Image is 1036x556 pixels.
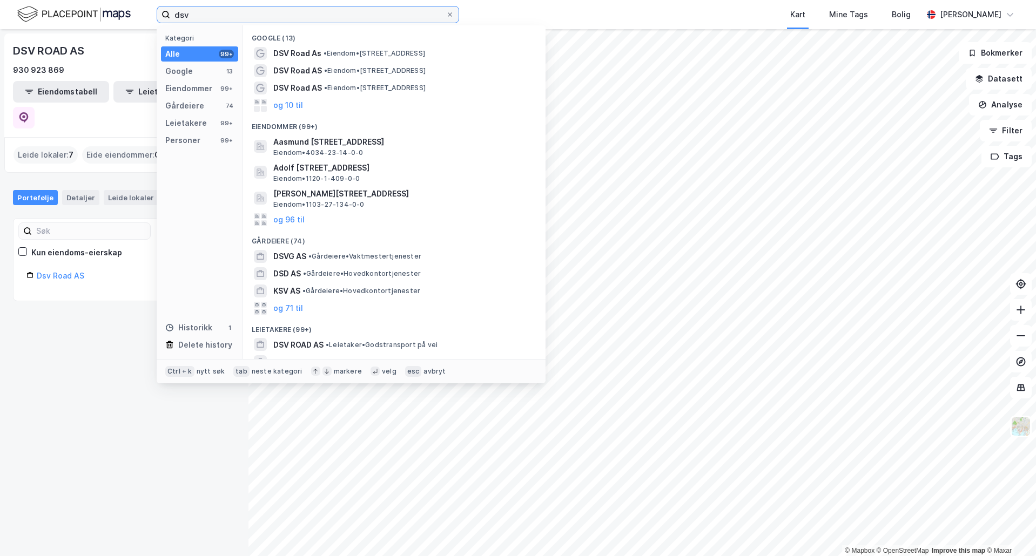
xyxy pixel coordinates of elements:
span: 0 [154,148,160,161]
div: 99+ [219,50,234,58]
div: Gårdeiere [165,99,204,112]
div: Eiendommer (99+) [243,114,546,133]
div: 99+ [219,136,234,145]
span: Leietaker • Lagring [349,358,414,367]
span: Leietaker • Godstransport på vei [326,341,438,349]
div: Kontrollprogram for chat [982,504,1036,556]
div: Historikk [165,321,212,334]
button: Leietakertabell [113,81,210,103]
span: Eiendom • 4034-23-14-0-0 [273,148,363,157]
a: Mapbox [845,547,874,554]
div: 99+ [219,119,234,127]
button: Analyse [969,94,1032,116]
div: Personer [165,134,200,147]
div: [PERSON_NAME] [940,8,1001,21]
span: Eiendom • [STREET_ADDRESS] [324,49,425,58]
div: Delete history [178,338,232,351]
span: Gårdeiere • Vaktmestertjenester [308,252,421,261]
span: • [303,269,306,277]
button: Tags [981,146,1032,167]
div: Detaljer [62,190,99,205]
span: Aasmund [STREET_ADDRESS] [273,135,533,148]
div: 930 923 869 [13,64,64,77]
iframe: Chat Widget [982,504,1036,556]
div: Ctrl + k [165,366,194,377]
span: • [302,287,306,295]
span: DSVG AS [273,250,306,263]
button: Bokmerker [959,42,1032,64]
span: DSV SOLUTIONS AS [273,356,347,369]
div: Leide lokaler [104,190,171,205]
span: DSV Road AS [273,82,322,94]
div: DSV ROAD AS [13,42,86,59]
div: 99+ [219,84,234,93]
a: OpenStreetMap [877,547,929,554]
span: Adolf [STREET_ADDRESS] [273,161,533,174]
span: • [308,252,312,260]
div: 74 [225,101,234,110]
input: Søk [32,223,150,239]
div: Alle [165,48,180,60]
span: • [324,49,327,57]
div: Bolig [892,8,911,21]
div: Gårdeiere (74) [243,228,546,248]
div: 1 [225,323,234,332]
div: Mine Tags [829,8,868,21]
div: avbryt [423,367,446,376]
span: DSV ROAD AS [273,338,324,351]
div: Google [165,65,193,78]
span: • [324,66,327,74]
button: og 96 til [273,213,305,226]
button: Eiendomstabell [13,81,109,103]
div: esc [405,366,422,377]
span: [PERSON_NAME][STREET_ADDRESS] [273,187,533,200]
span: Gårdeiere • Hovedkontortjenester [302,287,420,295]
button: og 71 til [273,302,303,315]
span: DSV Road As [273,47,321,60]
div: Portefølje [13,190,58,205]
div: Leide lokaler : [14,146,78,164]
div: Kart [790,8,805,21]
span: Eiendom • 1120-1-409-0-0 [273,174,360,183]
span: 7 [69,148,73,161]
span: DSV Road AS [273,64,322,77]
a: Improve this map [932,547,985,554]
span: DSD AS [273,267,301,280]
div: tab [233,366,250,377]
div: Google (13) [243,25,546,45]
div: Leietakere (99+) [243,317,546,336]
span: Eiendom • [STREET_ADDRESS] [324,66,426,75]
img: Z [1011,416,1031,437]
span: Gårdeiere • Hovedkontortjenester [303,269,421,278]
div: Leietakere [165,117,207,130]
span: • [324,84,327,92]
div: markere [334,367,362,376]
button: Datasett [966,68,1032,90]
button: Filter [980,120,1032,141]
img: logo.f888ab2527a4732fd821a326f86c7f29.svg [17,5,131,24]
div: neste kategori [252,367,302,376]
span: Eiendom • [STREET_ADDRESS] [324,84,426,92]
div: Eide eiendommer : [82,146,164,164]
div: 7 [156,192,167,203]
input: Søk på adresse, matrikkel, gårdeiere, leietakere eller personer [170,6,446,23]
div: Kategori [165,34,238,42]
span: • [349,358,352,366]
div: nytt søk [197,367,225,376]
span: • [326,341,329,349]
button: og 10 til [273,99,303,112]
span: KSV AS [273,284,300,297]
div: 13 [225,67,234,76]
span: Eiendom • 1103-27-134-0-0 [273,200,365,209]
div: Eiendommer [165,82,212,95]
a: Dsv Road AS [37,271,84,280]
div: Kun eiendoms-eierskap [31,246,122,259]
div: velg [382,367,396,376]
